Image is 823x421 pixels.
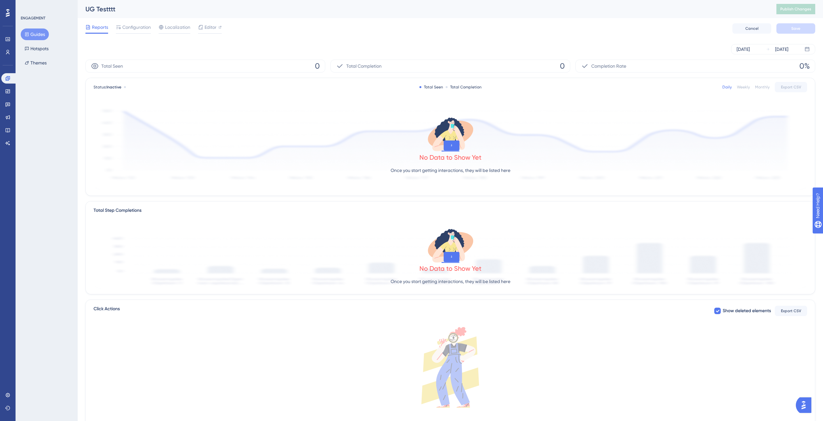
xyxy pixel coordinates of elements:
[391,166,510,174] p: Once you start getting interactions, they will be listed here
[755,85,770,90] div: Monthly
[775,82,807,92] button: Export CSV
[737,45,750,53] div: [DATE]
[775,45,788,53] div: [DATE]
[94,85,121,90] span: Status:
[205,23,217,31] span: Editor
[780,6,811,12] span: Publish Changes
[101,62,123,70] span: Total Seen
[21,28,49,40] button: Guides
[560,61,565,71] span: 0
[591,62,626,70] span: Completion Rate
[92,23,108,31] span: Reports
[419,85,443,90] div: Total Seen
[776,4,815,14] button: Publish Changes
[94,207,141,214] div: Total Step Completions
[315,61,320,71] span: 0
[85,5,760,14] div: UG Testttt
[791,26,800,31] span: Save
[745,26,759,31] span: Cancel
[21,43,52,54] button: Hotspots
[419,264,482,273] div: No Data to Show Yet
[446,85,482,90] div: Total Completion
[796,395,815,415] iframe: UserGuiding AI Assistant Launcher
[781,308,801,313] span: Export CSV
[346,62,382,70] span: Total Completion
[722,85,732,90] div: Daily
[737,85,750,90] div: Weekly
[15,2,40,9] span: Need Help?
[776,23,815,34] button: Save
[391,278,510,285] p: Once you start getting interactions, they will be listed here
[732,23,771,34] button: Cancel
[122,23,151,31] span: Configuration
[106,85,121,89] span: Inactive
[775,306,807,316] button: Export CSV
[21,57,50,69] button: Themes
[419,153,482,162] div: No Data to Show Yet
[799,61,810,71] span: 0%
[781,85,801,90] span: Export CSV
[723,307,771,315] span: Show deleted elements
[165,23,190,31] span: Localization
[94,305,120,317] span: Click Actions
[21,16,45,21] div: ENGAGEMENT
